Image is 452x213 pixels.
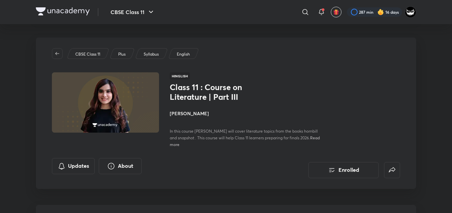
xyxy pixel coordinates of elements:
img: ARSH Khan [405,6,416,18]
p: Syllabus [144,51,159,57]
button: Enrolled [308,162,379,178]
p: English [177,51,190,57]
a: English [176,51,191,57]
img: Company Logo [36,7,90,15]
h4: [PERSON_NAME] [170,110,320,117]
span: In this course [PERSON_NAME] will cover literature topics from the books hornbill and snapshot . ... [170,129,318,140]
h1: Class 11 : Course on Literature | Part III [170,82,279,102]
button: avatar [331,7,342,17]
p: Plus [118,51,126,57]
a: Syllabus [143,51,160,57]
a: CBSE Class 11 [74,51,101,57]
img: avatar [333,9,339,15]
img: Thumbnail [51,72,160,133]
a: Plus [117,51,127,57]
span: Hinglish [170,72,190,80]
button: CBSE Class 11 [106,5,159,19]
button: false [384,162,400,178]
span: Read more [170,135,320,147]
button: About [99,158,142,174]
button: Updates [52,158,95,174]
p: CBSE Class 11 [75,51,100,57]
a: Company Logo [36,7,90,17]
img: streak [377,9,384,15]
